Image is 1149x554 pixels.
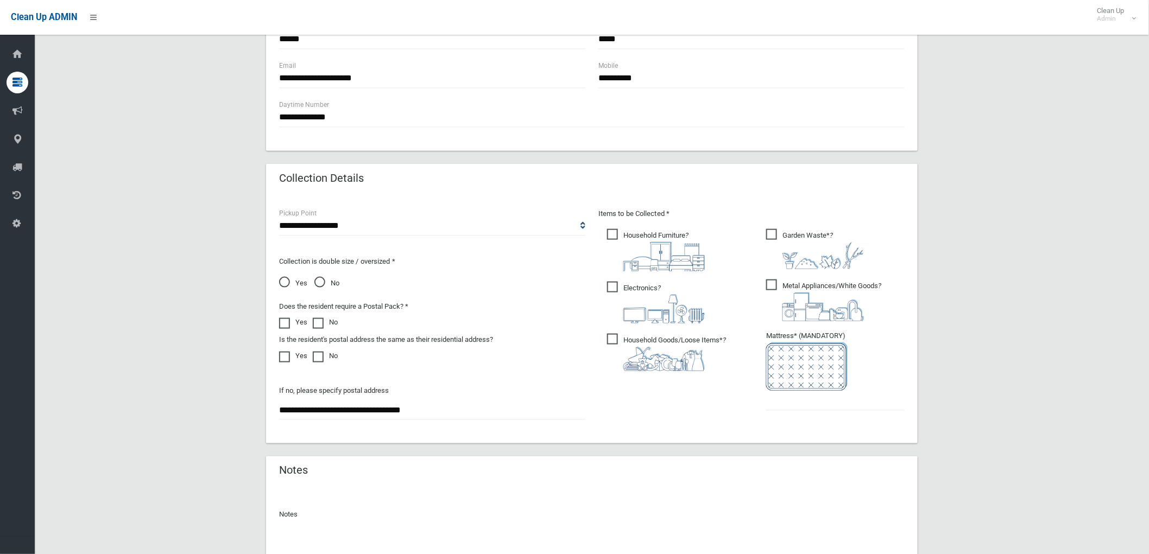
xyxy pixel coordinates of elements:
header: Notes [266,460,321,481]
label: Is the resident's postal address the same as their residential address? [279,333,493,346]
i: ? [782,282,881,321]
i: ? [623,284,705,323]
span: Electronics [607,282,705,323]
span: Yes [279,277,307,290]
span: Mattress* (MANDATORY) [766,332,905,391]
span: Household Furniture [607,229,705,271]
p: Collection is double size / oversized * [279,255,585,268]
p: Items to be Collected * [598,207,905,220]
i: ? [782,231,864,269]
span: Clean Up ADMIN [11,12,77,22]
i: ? [623,231,705,271]
span: No [314,277,339,290]
i: ? [623,336,726,371]
label: Does the resident require a Postal Pack? * [279,300,408,313]
header: Collection Details [266,168,377,189]
span: Garden Waste* [766,229,864,269]
label: No [313,349,338,362]
p: Notes [279,508,905,521]
label: No [313,316,338,329]
span: Clean Up [1092,7,1135,23]
span: Metal Appliances/White Goods [766,279,881,321]
label: Yes [279,349,307,362]
img: b13cc3517677393f34c0a387616ef184.png [623,347,705,371]
span: Household Goods/Loose Items* [607,334,726,371]
img: 4fd8a5c772b2c999c83690221e5242e0.png [782,242,864,269]
img: e7408bece873d2c1783593a074e5cb2f.png [766,342,848,391]
img: 36c1b0289cb1767239cdd3de9e694f19.png [782,292,864,321]
img: 394712a680b73dbc3d2a6a3a7ffe5a07.png [623,295,705,323]
label: Yes [279,316,307,329]
label: If no, please specify postal address [279,384,389,397]
img: aa9efdbe659d29b613fca23ba79d85cb.png [623,242,705,271]
small: Admin [1097,15,1125,23]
